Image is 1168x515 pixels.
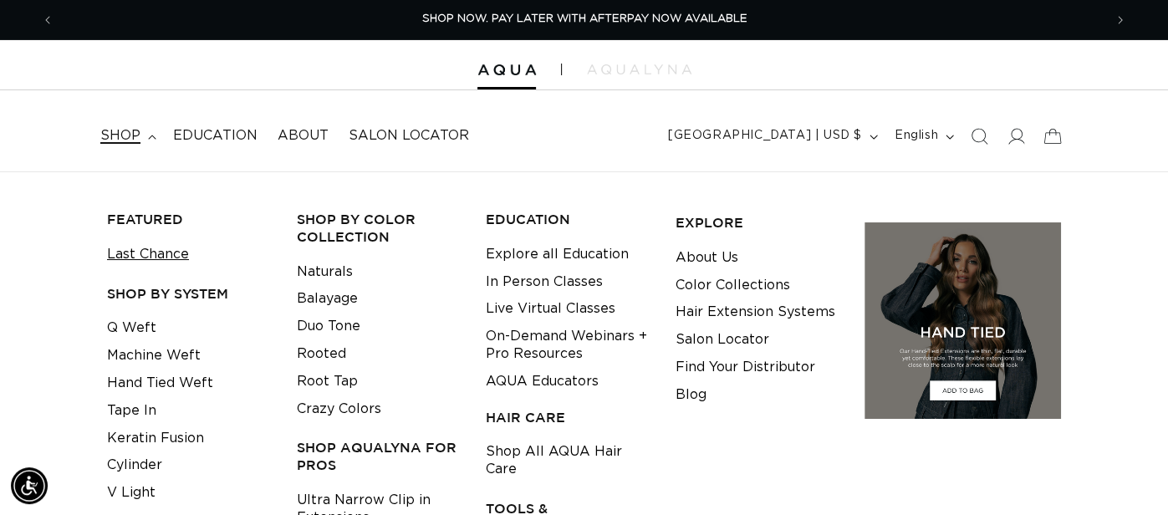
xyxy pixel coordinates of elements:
[268,117,339,155] a: About
[107,314,156,342] a: Q Weft
[885,120,961,152] button: English
[173,127,258,145] span: Education
[1102,4,1139,36] button: Next announcement
[107,425,204,452] a: Keratin Fusion
[349,127,469,145] span: Salon Locator
[11,467,48,504] div: Accessibility Menu
[668,127,862,145] span: [GEOGRAPHIC_DATA] | USD $
[107,370,213,397] a: Hand Tied Weft
[107,285,271,303] h3: SHOP BY SYSTEM
[107,241,189,268] a: Last Chance
[676,381,706,409] a: Blog
[163,117,268,155] a: Education
[477,64,536,76] img: Aqua Hair Extensions
[895,127,938,145] span: English
[486,295,615,323] a: Live Virtual Classes
[90,117,163,155] summary: shop
[486,211,650,228] h3: EDUCATION
[297,368,358,395] a: Root Tap
[422,13,747,24] span: SHOP NOW. PAY LATER WITH AFTERPAY NOW AVAILABLE
[676,244,738,272] a: About Us
[486,323,650,368] a: On-Demand Webinars + Pro Resources
[297,313,360,340] a: Duo Tone
[486,241,629,268] a: Explore all Education
[339,117,479,155] a: Salon Locator
[107,397,156,425] a: Tape In
[297,340,346,368] a: Rooted
[676,326,769,354] a: Salon Locator
[29,4,66,36] button: Previous announcement
[961,118,997,155] summary: Search
[107,451,162,479] a: Cylinder
[486,368,599,395] a: AQUA Educators
[297,285,358,313] a: Balayage
[278,127,329,145] span: About
[1084,435,1168,515] iframe: Chat Widget
[486,438,650,483] a: Shop All AQUA Hair Care
[297,439,461,474] h3: Shop AquaLyna for Pros
[486,268,603,296] a: In Person Classes
[676,354,815,381] a: Find Your Distributor
[658,120,885,152] button: [GEOGRAPHIC_DATA] | USD $
[107,342,201,370] a: Machine Weft
[107,211,271,228] h3: FEATURED
[587,64,691,74] img: aqualyna.com
[297,211,461,246] h3: Shop by Color Collection
[676,298,835,326] a: Hair Extension Systems
[107,479,156,507] a: V Light
[100,127,140,145] span: shop
[676,214,839,232] h3: EXPLORE
[297,258,353,286] a: Naturals
[486,409,650,426] h3: HAIR CARE
[297,395,381,423] a: Crazy Colors
[676,272,790,299] a: Color Collections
